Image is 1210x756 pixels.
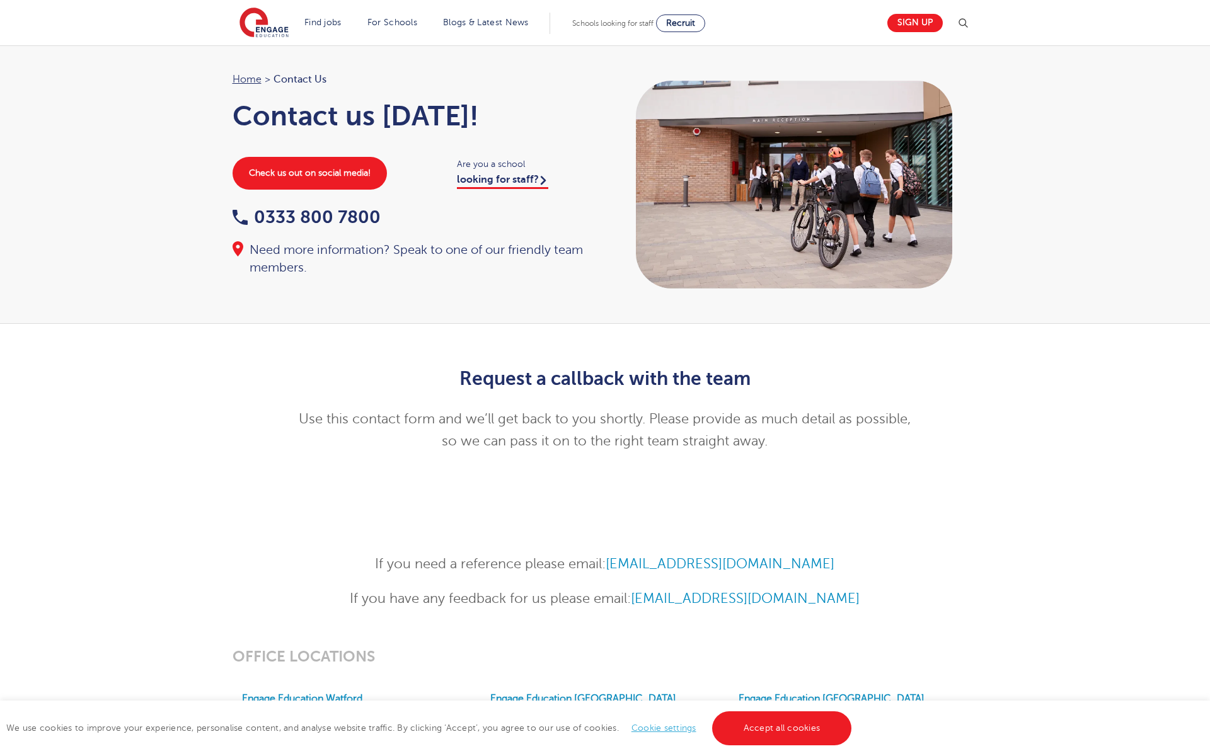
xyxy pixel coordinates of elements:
[296,588,914,610] p: If you have any feedback for us please email:
[233,207,381,227] a: 0333 800 7800
[739,693,925,704] a: Engage Education [GEOGRAPHIC_DATA]
[367,18,417,27] a: For Schools
[631,723,696,733] a: Cookie settings
[233,100,593,132] h1: Contact us [DATE]!
[606,556,834,571] a: [EMAIL_ADDRESS][DOMAIN_NAME]
[233,74,262,85] a: Home
[265,74,270,85] span: >
[490,693,676,704] a: Engage Education [GEOGRAPHIC_DATA]
[631,591,860,606] a: [EMAIL_ADDRESS][DOMAIN_NAME]
[304,18,342,27] a: Find jobs
[457,174,548,189] a: looking for staff?
[296,368,914,389] h2: Request a callback with the team
[233,241,593,277] div: Need more information? Speak to one of our friendly team members.
[274,71,326,88] span: Contact Us
[443,18,529,27] a: Blogs & Latest News
[457,157,592,171] span: Are you a school
[887,14,943,32] a: Sign up
[242,693,362,704] a: Engage Education Watford
[299,411,911,449] span: Use this contact form and we’ll get back to you shortly. Please provide as much detail as possibl...
[712,711,852,745] a: Accept all cookies
[233,648,978,665] h3: OFFICE LOCATIONS
[656,14,705,32] a: Recruit
[666,18,695,28] span: Recruit
[233,71,593,88] nav: breadcrumb
[572,19,654,28] span: Schools looking for staff
[233,157,387,190] a: Check us out on social media!
[296,553,914,575] p: If you need a reference please email:
[239,8,289,39] img: Engage Education
[6,723,855,733] span: We use cookies to improve your experience, personalise content, and analyse website traffic. By c...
